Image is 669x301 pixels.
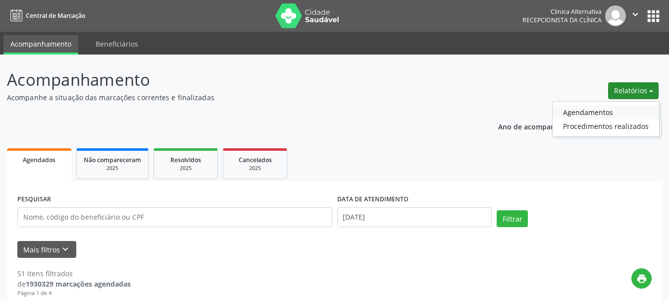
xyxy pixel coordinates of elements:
[626,5,645,26] button: 
[23,156,55,164] span: Agendados
[553,105,659,119] a: Agendamentos
[239,156,272,164] span: Cancelados
[170,156,201,164] span: Resolvidos
[230,165,280,172] div: 2025
[7,7,85,24] a: Central de Marcação
[337,207,492,227] input: Selecione um intervalo
[60,244,71,255] i: keyboard_arrow_down
[7,92,465,103] p: Acompanhe a situação das marcações correntes e finalizadas
[17,289,131,298] div: Página 1 de 4
[636,273,647,284] i: print
[337,192,409,207] label: DATA DE ATENDIMENTO
[84,156,141,164] span: Não compareceram
[17,192,51,207] label: PESQUISAR
[497,210,528,227] button: Filtrar
[631,268,652,289] button: print
[89,35,145,53] a: Beneficiários
[26,279,131,289] strong: 1930329 marcações agendadas
[645,7,662,25] button: apps
[17,268,131,279] div: 51 itens filtrados
[17,241,76,258] button: Mais filtroskeyboard_arrow_down
[7,67,465,92] p: Acompanhamento
[553,119,659,133] a: Procedimentos realizados
[17,207,332,227] input: Nome, código do beneficiário ou CPF
[3,35,78,55] a: Acompanhamento
[161,165,210,172] div: 2025
[26,11,85,20] span: Central de Marcação
[605,5,626,26] img: img
[498,120,586,132] p: Ano de acompanhamento
[522,16,602,24] span: Recepcionista da clínica
[630,9,641,20] i: 
[552,101,660,137] ul: Relatórios
[17,279,131,289] div: de
[522,7,602,16] div: Clinica Alternativa
[608,82,659,99] button: Relatórios
[84,165,141,172] div: 2025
